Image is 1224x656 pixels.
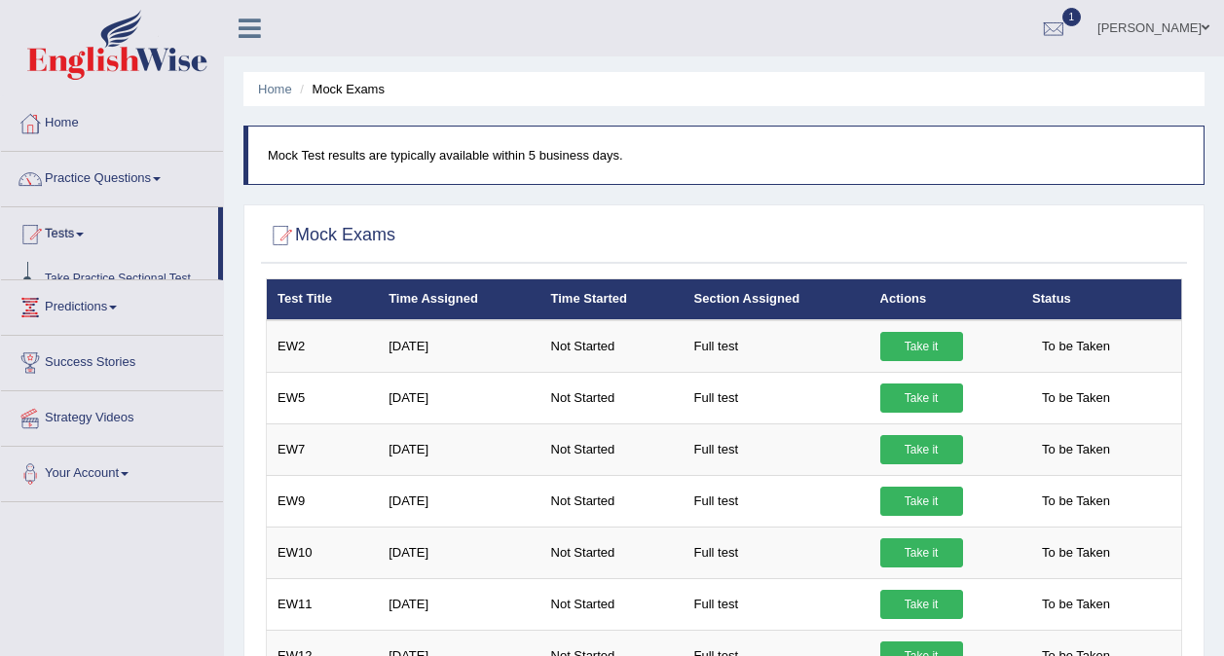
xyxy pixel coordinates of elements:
th: Test Title [267,279,379,320]
th: Time Started [540,279,684,320]
td: [DATE] [378,578,539,630]
a: Take it [880,332,963,361]
td: [DATE] [378,423,539,475]
td: Full test [684,578,870,630]
td: EW5 [267,372,379,423]
th: Status [1021,279,1181,320]
a: Predictions [1,280,223,329]
p: Mock Test results are typically available within 5 business days. [268,146,1184,164]
th: Section Assigned [684,279,870,320]
td: EW7 [267,423,379,475]
span: To be Taken [1032,538,1120,567]
span: To be Taken [1032,435,1120,464]
td: EW11 [267,578,379,630]
td: EW2 [267,320,379,373]
td: EW10 [267,527,379,578]
a: Your Account [1,447,223,495]
a: Take it [880,435,963,464]
a: Success Stories [1,336,223,384]
td: Full test [684,372,870,423]
li: Mock Exams [295,80,385,98]
a: Take it [880,590,963,619]
a: Take Practice Sectional Test [36,262,218,297]
td: [DATE] [378,527,539,578]
span: To be Taken [1032,383,1120,413]
td: [DATE] [378,320,539,373]
a: Take it [880,487,963,516]
td: Full test [684,475,870,527]
a: Take it [880,383,963,413]
a: Practice Questions [1,152,223,200]
a: Strategy Videos [1,391,223,440]
td: Not Started [540,527,684,578]
td: [DATE] [378,475,539,527]
h2: Mock Exams [266,221,395,250]
a: Home [258,82,292,96]
td: Not Started [540,372,684,423]
th: Actions [870,279,1022,320]
td: Not Started [540,320,684,373]
td: Full test [684,423,870,475]
td: [DATE] [378,372,539,423]
span: To be Taken [1032,590,1120,619]
th: Time Assigned [378,279,539,320]
span: To be Taken [1032,487,1120,516]
td: Full test [684,527,870,578]
a: Home [1,96,223,145]
td: Not Started [540,423,684,475]
td: Not Started [540,578,684,630]
td: Full test [684,320,870,373]
td: EW9 [267,475,379,527]
a: Tests [1,207,218,256]
a: Take it [880,538,963,567]
td: Not Started [540,475,684,527]
span: 1 [1062,8,1082,26]
span: To be Taken [1032,332,1120,361]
